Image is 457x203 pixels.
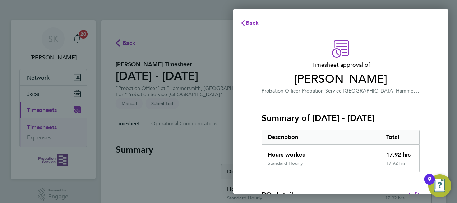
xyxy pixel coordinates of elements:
div: Standard Hourly [268,161,303,166]
div: Description [262,130,380,144]
span: Timesheet approval of [262,60,420,69]
button: Open Resource Center, 9 new notifications [428,174,451,197]
h3: Summary of [DATE] - [DATE] [262,112,420,124]
span: Back [246,19,259,26]
h4: PO details [262,190,296,200]
div: Hours worked [262,145,380,161]
button: Back [233,16,266,30]
div: Total [380,130,420,144]
span: Edit [408,191,420,198]
div: 9 [428,179,431,189]
div: 17.92 hrs [380,161,420,172]
div: 17.92 hrs [380,145,420,161]
span: · [394,88,396,94]
span: [PERSON_NAME] [262,72,420,86]
span: Probation Officer [262,88,300,94]
span: Probation Service [GEOGRAPHIC_DATA] [302,88,394,94]
div: Summary of 29 Sep - 05 Oct 2025 [262,130,420,172]
a: Edit [408,190,420,199]
span: · [300,88,302,94]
